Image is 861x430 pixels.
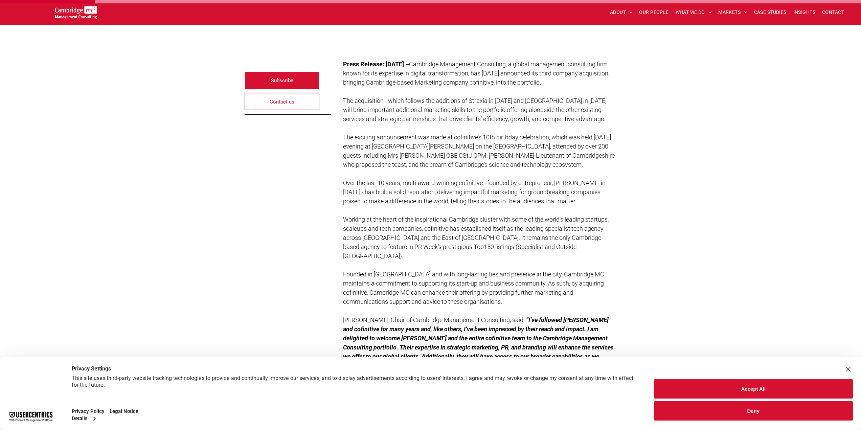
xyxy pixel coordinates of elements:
span: Founded in [GEOGRAPHIC_DATA] and with long-lasting ties and presence in the city, Cambridge MC ma... [343,271,604,305]
a: INSIGHTS [790,7,819,18]
a: CASE STUDIES [751,7,790,18]
span: Cambridge Management Consulting, a global management consulting firm known for its expertise in d... [343,61,609,86]
a: Your Business Transformed | Cambridge Management Consulting [55,7,97,14]
strong: Press Release: [DATE] – [343,61,409,68]
span: [PERSON_NAME], Chair of Cambridge Management Consulting, said: [343,316,525,323]
span: The acquisition - which follows the additions of Straxia in [DATE] and [GEOGRAPHIC_DATA] in [DATE... [343,97,610,122]
a: MARKETS [715,7,750,18]
img: Go to Homepage [55,6,97,19]
a: CONTACT [819,7,847,18]
a: WHAT WE DO [672,7,715,18]
a: Subscribe [245,72,320,89]
a: OUR PEOPLE [636,7,672,18]
a: ABOUT [607,7,636,18]
a: Contact us [245,93,320,110]
span: Contact us [270,93,294,110]
span: Over the last 10 years, multi-award-winning cofinitive - founded by entrepreneur, [PERSON_NAME] i... [343,179,606,205]
span: The exciting announcement was made at cofinitive’s 10th birthday celebration, which was held [DAT... [343,134,615,168]
span: Working at the heart of the inspirational Cambridge cluster with some of the world’s leading star... [343,216,609,259]
span: Subscribe [271,72,293,89]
